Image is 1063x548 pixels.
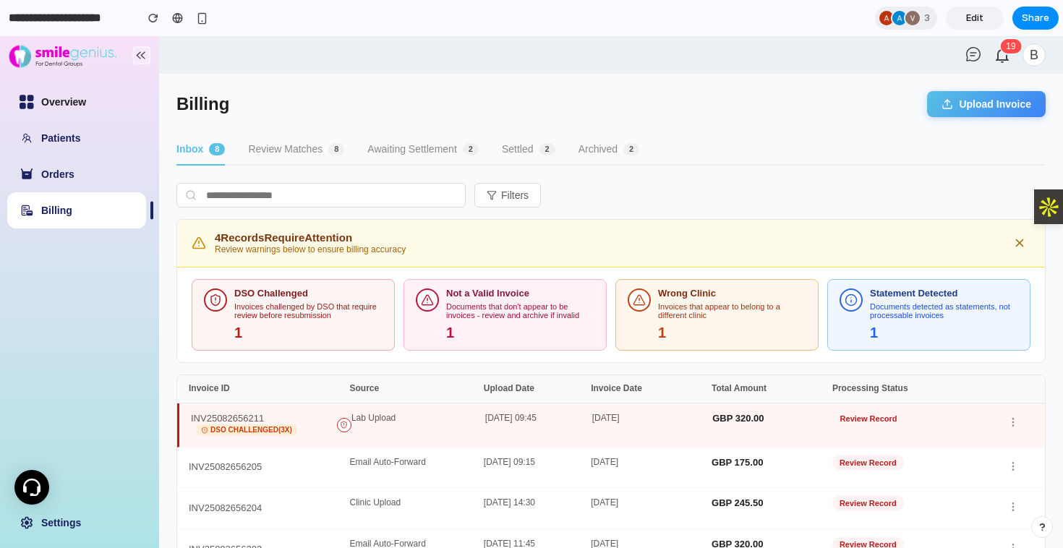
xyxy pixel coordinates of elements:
div: This invoice has been challenged by the DSO 3 times and requires review before resubmission. [337,382,351,396]
span: Review Record [832,419,904,434]
div: 3 [875,7,937,30]
div: [DATE] [591,462,712,482]
span: DSO Challenged (3x) [197,388,296,400]
span: Edit [966,11,983,25]
div: Clinic Upload [349,462,483,482]
div: Lab Upload [351,377,485,401]
div: GBP 320.00 [712,503,832,523]
div: Total Amount [712,348,832,358]
a: Billing [41,168,72,180]
div: [DATE] 14:30 [484,462,591,482]
div: [DATE] [591,421,712,442]
div: 1 [446,288,594,305]
div: 4 Record s Require Attention [215,195,406,207]
button: Upload Invoice [927,55,1046,81]
div: Source [349,348,483,358]
div: INV25082656204 [189,467,262,478]
div: Processing Status [832,348,993,358]
button: Awaiting Settlement2 [367,98,479,129]
div: Email Auto-Forward [349,503,483,523]
sup: 19 [1000,3,1021,17]
div: Review warnings below to ensure billing accuracy [215,209,406,219]
div: 1 [658,288,806,305]
a: Patients [41,96,80,108]
div: Documents detected as statements, not processable invoices [870,266,1018,284]
div: GBP 245.50 [712,462,832,482]
button: Not a Valid InvoiceDocuments that don't appear to be invoices - review and archive if invalid1 [404,243,607,314]
div: Invoices challenged by DSO that require review before resubmission [234,266,383,284]
img: Apollo.io [1036,158,1062,184]
button: Archived2 [579,98,640,129]
div: [DATE] [592,377,712,401]
div: Email Auto-Forward [349,421,483,442]
button: Statement DetectedDocuments detected as statements, not processable invoices1 [827,243,1030,314]
span: Review Record [833,375,905,390]
div: Invoice ID [189,348,349,358]
a: Orders [41,132,74,144]
span: Share [1022,11,1049,25]
a: Settings [41,481,81,492]
button: Share [1012,7,1059,30]
div: [DATE] 09:45 [485,377,592,401]
div: GBP 320.00 [712,377,832,401]
div: 1 [870,288,1018,305]
div: [DATE] [591,503,712,523]
div: INV25082656205 [189,426,262,437]
a: Overview [41,60,86,72]
div: Documents that don't appear to be invoices - review and archive if invalid [446,266,594,284]
div: 1 [234,288,383,305]
div: [DATE] 11:45 [484,503,591,523]
div: Not a Valid Invoice [446,252,594,263]
div: DSO Challenged [234,252,383,263]
div: INV25082656203 [189,508,262,519]
a: Edit [946,7,1004,30]
h1: Billing [176,58,229,78]
button: Filters [474,147,541,171]
span: 8 [328,107,344,119]
div: Wrong Clinic [658,252,806,263]
span: 2 [539,107,555,119]
span: Review Record [832,501,904,515]
span: 9 [1011,5,1016,15]
span: 2 [623,107,639,119]
div: Statement Detected [870,252,1018,263]
div: Upload Date [484,348,591,358]
div: Invoices that appear to belong to a different clinic [658,266,806,284]
span: 8 [209,107,225,119]
button: DSO ChallengedInvoices challenged by DSO that require review before resubmission1 [192,243,395,314]
button: Wrong ClinicInvoices that appear to belong to a different clinic1 [615,243,819,314]
div: INV25082656211 [191,377,331,401]
button: Inbox8 [176,98,225,129]
span: B [1030,9,1038,29]
button: Review Matches8 [248,98,344,129]
div: GBP 175.00 [712,421,832,442]
span: 1 [1006,5,1011,15]
div: [DATE] 09:15 [484,421,591,442]
span: Review Record [832,460,904,474]
button: Settled2 [502,98,555,129]
span: 2 [463,107,479,119]
span: 3 [924,11,934,25]
div: Invoice Date [591,348,712,358]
